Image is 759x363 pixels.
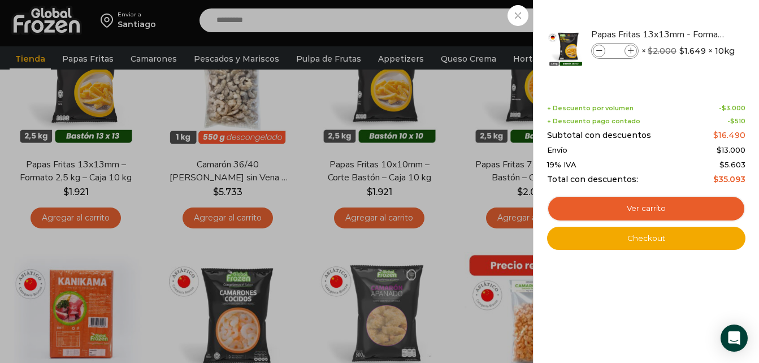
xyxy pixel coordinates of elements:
bdi: 16.490 [713,130,745,140]
span: $ [722,104,726,112]
a: Ver carrito [547,196,745,222]
span: + Descuento pago contado [547,118,640,125]
bdi: 510 [730,117,745,125]
bdi: 1.649 [679,45,706,57]
span: $ [717,145,722,154]
span: - [727,118,745,125]
span: $ [730,117,735,125]
span: $ [719,160,725,169]
span: $ [679,45,684,57]
bdi: 3.000 [722,104,745,112]
span: Subtotal con descuentos [547,131,651,140]
span: 19% IVA [547,161,576,170]
span: Envío [547,146,567,155]
a: Checkout [547,227,745,250]
span: Total con descuentos: [547,175,638,184]
input: Product quantity [606,45,623,57]
span: $ [713,130,718,140]
div: Open Intercom Messenger [721,325,748,352]
span: + Descuento por volumen [547,105,634,112]
bdi: 35.093 [713,174,745,184]
bdi: 2.000 [648,46,676,56]
span: $ [713,174,718,184]
bdi: 13.000 [717,145,745,154]
span: - [719,105,745,112]
span: 5.603 [719,160,745,169]
span: $ [648,46,653,56]
a: Papas Fritas 13x13mm - Formato 2,5 kg - Caja 10 kg [591,28,726,41]
span: × × 10kg [641,43,735,59]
